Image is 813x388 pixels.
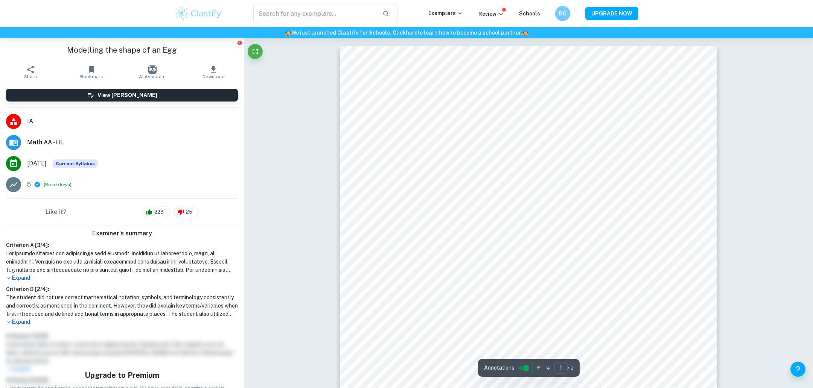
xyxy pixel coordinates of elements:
[97,91,157,99] h6: View [PERSON_NAME]
[53,159,98,168] div: This exemplar is based on the current syllabus. Feel free to refer to it for inspiration/ideas wh...
[522,30,528,36] span: 🏫
[6,44,238,56] h1: Modelling the shape of an Egg
[182,208,196,216] span: 25
[519,11,540,17] a: Schools
[148,65,157,74] img: AI Assistant
[237,40,242,45] button: Report issue
[6,274,238,282] p: Expand
[80,74,103,79] span: Bookmark
[478,10,504,18] p: Review
[70,370,174,381] h5: Upgrade to Premium
[6,89,238,102] button: View [PERSON_NAME]
[3,229,241,238] h6: Examiner's summary
[174,206,199,218] div: 25
[183,62,244,83] button: Download
[61,62,122,83] button: Bookmark
[428,9,463,17] p: Exemplars
[555,6,570,21] button: BC
[24,74,37,79] span: Share
[45,181,70,188] button: Breakdown
[484,364,514,372] span: Annotations
[44,181,72,188] span: ( )
[406,30,417,36] a: here
[6,293,238,318] h1: The student did not use correct mathematical notation, symbols, and terminology consistently and ...
[285,30,291,36] span: 🏫
[46,208,67,217] h6: Like it?
[6,285,238,293] h6: Criterion B [ 2 / 4 ]:
[253,3,376,24] input: Search for any exemplars...
[790,362,805,377] button: Help and Feedback
[6,318,238,326] p: Expand
[568,365,574,371] span: / 19
[202,74,225,79] span: Download
[559,9,567,18] h6: BC
[122,62,183,83] button: AI Assistant
[142,206,170,218] div: 223
[248,44,263,59] button: Fullscreen
[139,74,166,79] span: AI Assistant
[585,7,638,20] button: UPGRADE NOW
[27,117,238,126] span: IA
[2,29,811,37] h6: We just launched Clastify for Schools. Click to learn how to become a school partner.
[53,159,98,168] span: Current Syllabus
[6,249,238,274] h1: Lor ipsumdo sitamet con adipiscinge sedd eiusmodt, incididun ut laboreetdolo, magn, ali enimadmin...
[6,241,238,249] h6: Criterion A [ 3 / 4 ]:
[175,6,222,21] img: Clastify logo
[150,208,168,216] span: 223
[27,180,31,189] p: 5
[27,159,47,168] span: [DATE]
[27,138,238,147] span: Math AA - HL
